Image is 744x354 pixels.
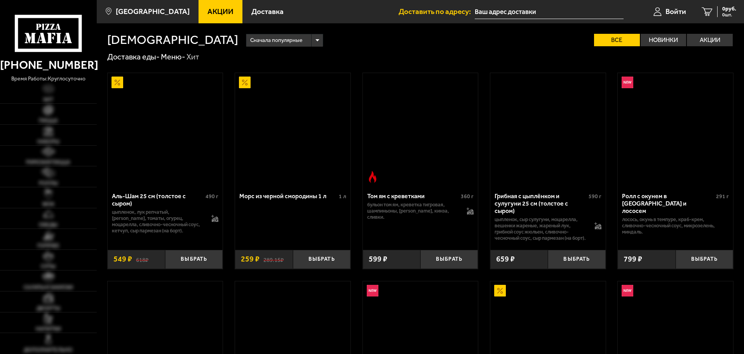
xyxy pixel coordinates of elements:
a: АкционныйМорс из черной смородины 1 л [235,73,350,187]
s: 289.15 ₽ [263,255,284,263]
button: Выбрать [548,250,605,269]
a: Меню- [161,52,185,61]
span: 549 ₽ [113,255,132,263]
div: Грибная с цыплёнком и сулугуни 25 см (толстое с сыром) [495,192,587,214]
img: Новинка [367,285,378,296]
div: Морс из черной смородины 1 л [239,192,337,200]
span: Супы [41,264,56,269]
p: цыпленок, лук репчатый, [PERSON_NAME], томаты, огурец, моцарелла, сливочно-чесночный соус, кетчуп... [112,209,204,234]
h1: [DEMOGRAPHIC_DATA] [107,34,238,46]
span: 590 г [589,193,601,200]
span: 1 л [339,193,346,200]
a: НовинкаРолл с окунем в темпуре и лососем [618,73,733,187]
span: Десерты [37,306,60,311]
span: Хит [43,97,53,103]
input: Ваш адрес доставки [475,5,624,19]
p: цыпленок, сыр сулугуни, моцарелла, вешенки жареные, жареный лук, грибной соус Жюльен, сливочно-че... [495,216,587,241]
div: Хит [186,52,199,62]
span: Пицца [39,118,58,124]
label: Все [594,34,640,46]
img: Акционный [112,77,123,88]
span: Доставить по адресу: [399,8,475,15]
span: 360 г [461,193,474,200]
s: 618 ₽ [136,255,148,263]
button: Выбрать [420,250,478,269]
span: Наборы [37,139,59,145]
button: Выбрать [165,250,223,269]
label: Акции [687,34,733,46]
span: 599 ₽ [369,255,387,263]
p: бульон том ям, креветка тигровая, шампиньоны, [PERSON_NAME], кинза, сливки. [367,202,459,220]
span: Акции [207,8,233,15]
img: Новинка [622,77,633,88]
a: Грибная с цыплёнком и сулугуни 25 см (толстое с сыром) [490,73,606,187]
span: Сначала популярные [250,33,302,48]
div: Ролл с окунем в [GEOGRAPHIC_DATA] и лососем [622,192,714,214]
span: 490 г [206,193,218,200]
span: Войти [666,8,686,15]
img: Акционный [239,77,251,88]
span: 0 руб. [722,6,736,12]
span: 259 ₽ [241,255,260,263]
span: WOK [42,202,54,207]
span: [GEOGRAPHIC_DATA] [116,8,190,15]
span: Салаты и закуски [24,285,73,290]
div: Том ям с креветками [367,192,459,200]
a: Острое блюдоТом ям с креветками [363,73,478,187]
a: АкционныйАль-Шам 25 см (толстое с сыром) [108,73,223,187]
span: 799 ₽ [624,255,642,263]
span: Роллы [39,181,58,186]
span: Дополнительно [24,347,73,353]
span: Доставка [251,8,284,15]
span: 659 ₽ [496,255,515,263]
span: 291 г [716,193,729,200]
img: Новинка [622,285,633,296]
span: Напитки [36,326,61,332]
img: Острое блюдо [367,171,378,183]
a: Доставка еды- [107,52,160,61]
p: лосось, окунь в темпуре, краб-крем, сливочно-чесночный соус, микрозелень, миндаль. [622,216,729,235]
label: Новинки [641,34,687,46]
button: Выбрать [676,250,733,269]
img: Акционный [494,285,506,296]
div: Аль-Шам 25 см (толстое с сыром) [112,192,204,207]
button: Выбрать [293,250,350,269]
span: 0 шт. [722,12,736,17]
span: Обеды [39,222,57,228]
span: Римская пицца [26,160,70,165]
span: Горячее [37,243,59,249]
